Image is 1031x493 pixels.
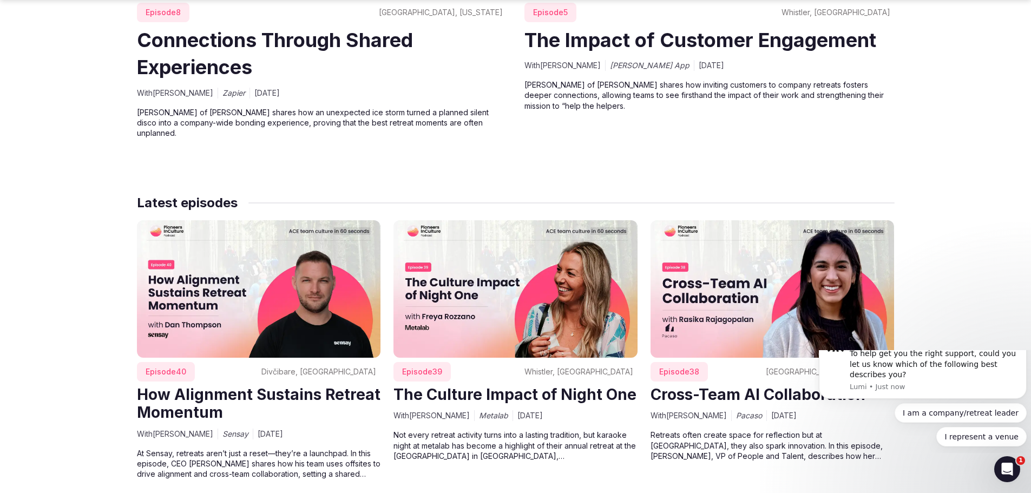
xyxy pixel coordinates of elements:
a: How Alignment Sustains Retreat Momentum [137,385,380,422]
span: With [PERSON_NAME] [524,60,601,71]
span: [GEOGRAPHIC_DATA], [US_STATE] [766,366,890,377]
span: With [PERSON_NAME] [651,410,727,421]
img: The Culture Impact of Night One [393,220,638,358]
iframe: Intercom live chat [994,456,1020,482]
button: Quick reply: I represent a venue [122,77,212,96]
p: Not every retreat activity turns into a lasting tradition, but karaoke night at metalab has becom... [393,430,638,461]
p: Message from Lumi, sent Just now [35,32,204,42]
span: 1 [1016,456,1025,465]
img: Cross-Team AI Collaboration [651,220,895,357]
span: [GEOGRAPHIC_DATA], [US_STATE] [379,7,503,18]
span: Whistler, [GEOGRAPHIC_DATA] [524,366,633,377]
span: [DATE] [258,429,283,439]
h2: Latest episodes [137,194,238,212]
span: Zapier [222,88,245,98]
span: Pacaso [736,410,762,421]
span: With [PERSON_NAME] [137,429,213,439]
img: How Alignment Sustains Retreat Momentum [137,220,381,357]
span: Sensay [222,429,248,439]
span: [DATE] [771,410,797,421]
div: Quick reply options [4,53,212,96]
span: [DATE] [254,88,280,98]
span: Whistler, [GEOGRAPHIC_DATA] [782,7,890,18]
a: Connections Through Shared Experiences [137,28,413,79]
span: With [PERSON_NAME] [393,410,470,421]
span: Metalab [479,410,508,421]
span: [DATE] [517,410,543,421]
p: At Sensay, retreats aren’t just a reset—they’re a launchpad. In this episode, CEO [PERSON_NAME] s... [137,448,381,479]
p: [PERSON_NAME] of [PERSON_NAME] shares how an unexpected ice storm turned a planned silent disco i... [137,107,507,139]
span: Divčibare, [GEOGRAPHIC_DATA] [261,366,376,377]
span: Episode 8 [137,3,189,22]
a: The Culture Impact of Night One [393,385,636,404]
span: With [PERSON_NAME] [137,88,213,98]
a: Cross-Team AI Collaboration [651,385,865,404]
button: Quick reply: I am a company/retreat leader [80,53,212,73]
span: Episode 39 [393,362,451,382]
span: Episode 38 [651,362,708,382]
span: [PERSON_NAME] App [610,60,689,71]
span: Episode 40 [137,362,195,382]
iframe: Intercom notifications message [815,350,1031,453]
span: [DATE] [699,60,724,71]
p: [PERSON_NAME] of [PERSON_NAME] shares how inviting customers to company retreats fosters deeper c... [524,80,895,111]
span: Episode 5 [524,3,576,22]
p: Retreats often create space for reflection but at [GEOGRAPHIC_DATA], they also spark innovation. ... [651,430,895,461]
a: The Impact of Customer Engagement [524,28,876,52]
